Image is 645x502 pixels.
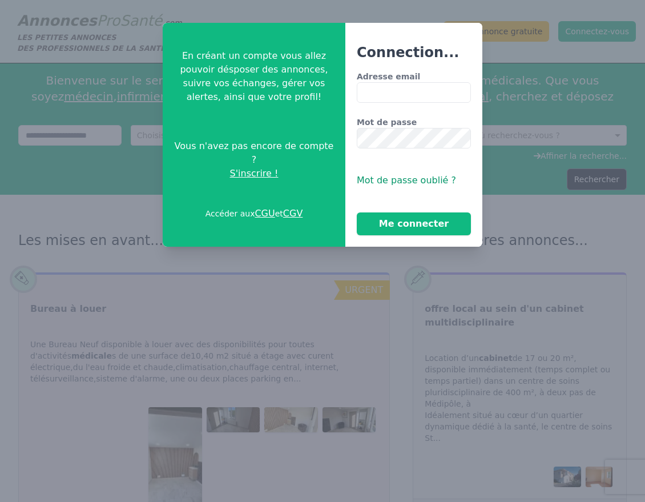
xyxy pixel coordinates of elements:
label: Adresse email [357,71,471,82]
span: S'inscrire ! [230,167,279,180]
button: Me connecter [357,212,471,235]
a: CGU [255,208,275,219]
p: Accéder aux et [205,207,303,220]
label: Mot de passe [357,117,471,128]
p: En créant un compte vous allez pouvoir désposer des annonces, suivre vos échanges, gérer vos aler... [172,49,336,104]
h3: Connection... [357,43,471,62]
span: Mot de passe oublié ? [357,175,456,186]
span: Vous n'avez pas encore de compte ? [172,139,336,167]
a: CGV [283,208,303,219]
